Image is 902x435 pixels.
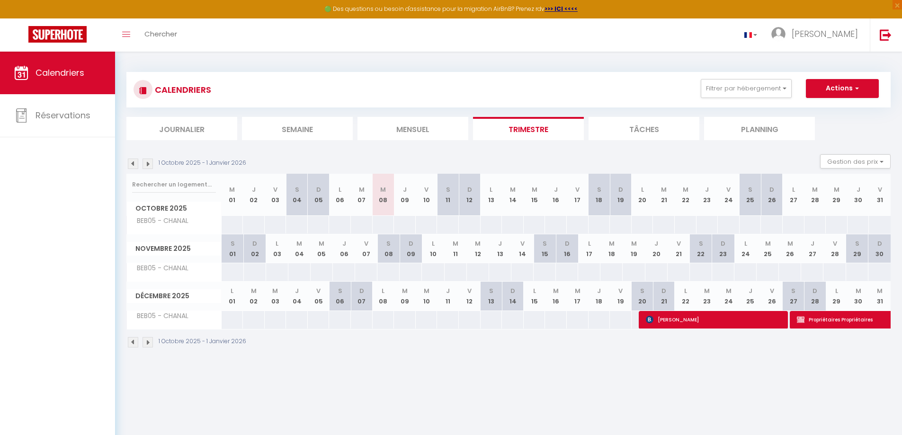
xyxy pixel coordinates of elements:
[813,286,817,295] abbr: D
[653,174,675,216] th: 21
[765,239,771,248] abbr: M
[770,286,774,295] abbr: V
[869,282,891,311] th: 31
[152,79,211,100] h3: CALENDRIERS
[712,234,734,263] th: 23
[848,282,869,311] th: 30
[351,174,373,216] th: 07
[316,286,321,295] abbr: V
[382,286,384,295] abbr: L
[286,282,308,311] th: 04
[804,174,826,216] th: 28
[811,239,814,248] abbr: J
[128,216,191,226] span: BEB05 - CHANAL
[329,282,351,311] th: 06
[761,282,783,311] th: 26
[556,234,578,263] th: 16
[792,28,858,40] span: [PERSON_NAME]
[835,286,838,295] abbr: L
[229,185,235,194] abbr: M
[877,239,882,248] abbr: D
[127,202,221,215] span: Octobre 2025
[265,174,286,216] th: 03
[545,282,567,311] th: 16
[446,185,450,194] abbr: S
[127,242,221,256] span: Novembre 2025
[222,282,243,311] th: 01
[424,286,429,295] abbr: M
[610,174,632,216] th: 19
[481,282,502,311] th: 13
[144,29,177,39] span: Chercher
[243,174,265,216] th: 02
[618,286,623,295] abbr: V
[632,282,653,311] th: 20
[833,239,837,248] abbr: V
[545,5,578,13] strong: >>> ICI <<<<
[704,117,815,140] li: Planning
[848,174,869,216] th: 30
[222,234,244,263] th: 01
[511,234,534,263] th: 14
[609,239,615,248] abbr: M
[459,282,481,311] th: 12
[364,239,368,248] abbr: V
[589,117,699,140] li: Tâches
[880,29,892,41] img: logout
[697,174,718,216] th: 23
[252,239,257,248] abbr: D
[675,174,697,216] th: 22
[618,185,623,194] abbr: D
[295,185,299,194] abbr: S
[333,234,355,263] th: 06
[272,286,278,295] abbr: M
[295,286,299,295] abbr: J
[684,286,687,295] abbr: L
[801,234,823,263] th: 27
[159,159,246,168] p: 1 Octobre 2025 - 1 Janvier 2026
[231,239,235,248] abbr: S
[718,282,740,311] th: 24
[502,174,524,216] th: 14
[510,185,516,194] abbr: M
[704,286,710,295] abbr: M
[244,234,266,263] th: 02
[357,117,468,140] li: Mensuel
[748,185,752,194] abbr: S
[422,234,444,263] th: 10
[783,282,804,311] th: 27
[373,282,394,311] th: 08
[502,282,524,311] th: 14
[533,286,536,295] abbr: L
[520,239,525,248] abbr: V
[631,239,637,248] abbr: M
[319,239,324,248] abbr: M
[705,185,709,194] abbr: J
[377,234,400,263] th: 08
[857,185,860,194] abbr: J
[597,286,601,295] abbr: J
[251,286,257,295] abbr: M
[36,109,90,121] span: Réservations
[726,185,731,194] abbr: V
[242,117,353,140] li: Semaine
[761,174,783,216] th: 26
[243,282,265,311] th: 02
[534,234,556,263] th: 15
[339,185,341,194] abbr: L
[28,26,87,43] img: Super Booking
[740,174,761,216] th: 25
[489,234,511,263] th: 13
[524,174,545,216] th: 15
[403,185,407,194] abbr: J
[820,154,891,169] button: Gestion des prix
[787,239,793,248] abbr: M
[744,239,747,248] abbr: L
[394,174,416,216] th: 09
[316,185,321,194] abbr: D
[355,234,377,263] th: 07
[128,263,191,274] span: BEB05 - CHANAL
[868,234,891,263] th: 30
[288,234,311,263] th: 04
[453,239,458,248] abbr: M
